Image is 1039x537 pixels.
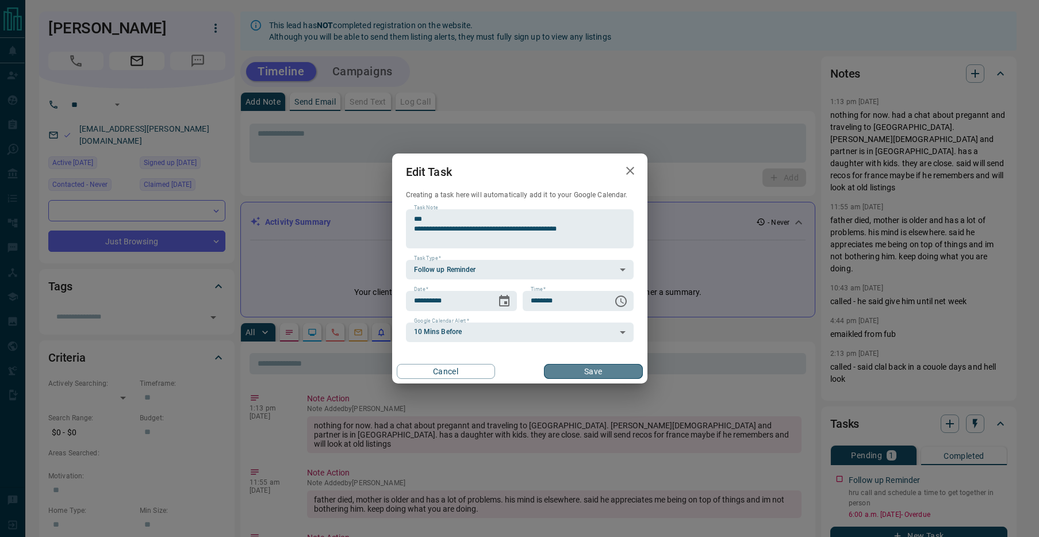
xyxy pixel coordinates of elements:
[406,260,634,279] div: Follow up Reminder
[414,204,438,212] label: Task Note
[406,323,634,342] div: 10 Mins Before
[397,364,495,379] button: Cancel
[414,255,441,262] label: Task Type
[544,364,642,379] button: Save
[531,286,546,293] label: Time
[392,154,466,190] h2: Edit Task
[609,290,632,313] button: Choose time, selected time is 6:00 AM
[493,290,516,313] button: Choose date, selected date is Sep 15, 2025
[414,286,428,293] label: Date
[406,190,634,200] p: Creating a task here will automatically add it to your Google Calendar.
[414,317,469,325] label: Google Calendar Alert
